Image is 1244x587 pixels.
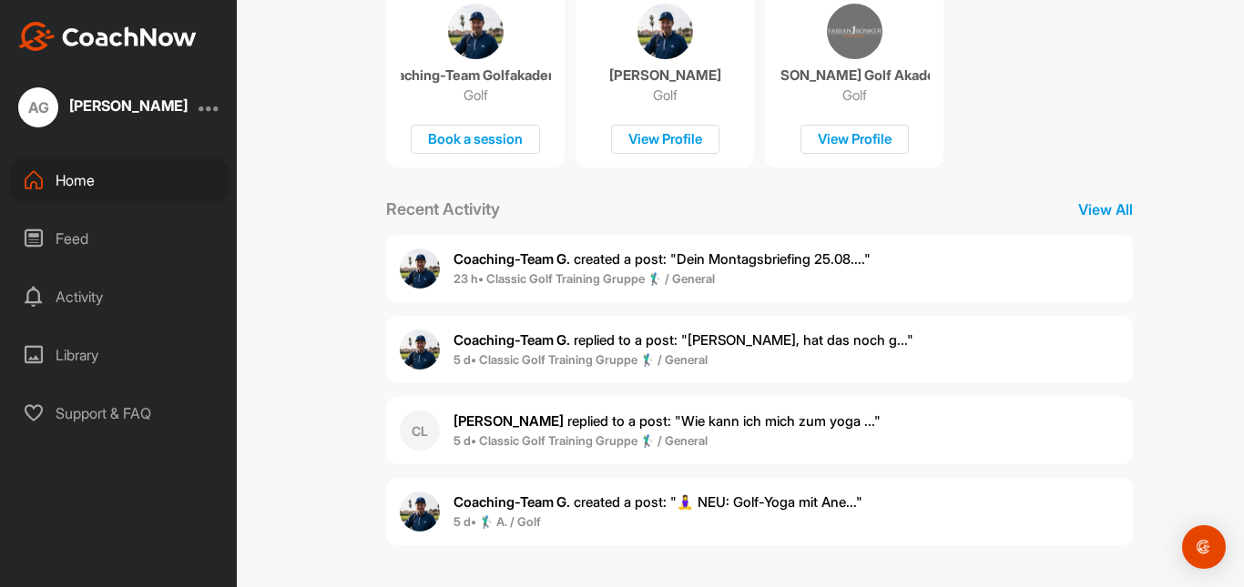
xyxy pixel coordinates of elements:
[653,86,678,105] p: Golf
[400,248,440,288] img: user avatar
[18,87,58,127] div: AG
[411,125,540,155] div: Book a session
[448,4,504,59] img: coach avatar
[454,514,541,529] b: 5 d • 🏌‍♂ A. / Golf
[454,331,913,349] span: replied to a post : "[PERSON_NAME], hat das noch g..."
[386,197,500,221] p: Recent Activity
[454,433,708,448] b: 5 d • Classic Golf Training Gruppe 🏌️‍♂️ / General
[10,274,229,319] div: Activity
[454,412,881,430] span: replied to a post : "Wie kann ich mich zum yoga ..."
[10,216,229,261] div: Feed
[400,329,440,369] img: user avatar
[454,331,570,349] b: Coaching-Team G.
[454,271,715,286] b: 23 h • Classic Golf Training Gruppe 🏌️‍♂️ / General
[18,22,197,51] img: CoachNow
[800,125,909,155] div: View Profile
[611,125,719,155] div: View Profile
[1078,198,1133,220] p: View All
[10,390,229,436] div: Support & FAQ
[1182,525,1226,569] div: Open Intercom Messenger
[400,410,440,450] div: CL
[454,250,570,268] b: Coaching-Team G.
[827,4,882,59] img: coach avatar
[609,66,721,85] p: [PERSON_NAME]
[454,250,871,268] span: created a post : "Dein Montagsbriefing 25.08...."
[454,352,708,367] b: 5 d • Classic Golf Training Gruppe 🏌️‍♂️ / General
[780,66,930,85] p: [PERSON_NAME] Golf Akademie
[69,98,188,113] div: [PERSON_NAME]
[10,332,229,378] div: Library
[454,412,564,430] b: [PERSON_NAME]
[10,157,229,203] div: Home
[454,493,862,511] span: created a post : "🧘‍♀️ NEU: Golf-Yoga mit Ane..."
[464,86,488,105] p: Golf
[400,491,440,531] img: user avatar
[401,66,551,85] p: Coaching-Team Golfakademie
[842,86,867,105] p: Golf
[637,4,693,59] img: coach avatar
[454,493,570,511] b: Coaching-Team G.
